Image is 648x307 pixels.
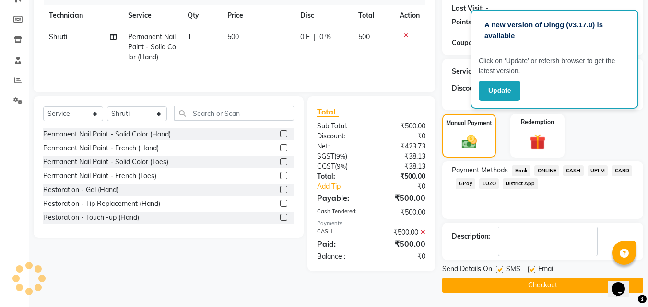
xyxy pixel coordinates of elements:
[456,178,475,189] span: GPay
[353,5,394,26] th: Total
[310,251,371,262] div: Balance :
[128,33,176,61] span: Permanent Nail Paint - Solid Color (Hand)
[452,231,490,241] div: Description:
[310,192,371,204] div: Payable:
[43,129,171,139] div: Permanent Nail Paint - Solid Color (Hand)
[43,213,139,223] div: Restoration - Touch -up (Hand)
[608,269,638,297] iframe: chat widget
[371,141,433,151] div: ₹423.73
[588,165,608,176] span: UPI M
[371,171,433,182] div: ₹500.00
[506,264,520,276] span: SMS
[371,121,433,131] div: ₹500.00
[479,81,520,101] button: Update
[317,162,335,171] span: CGST
[521,118,554,126] label: Redemption
[452,38,512,48] div: Coupon Code
[222,5,295,26] th: Price
[394,5,425,26] th: Action
[479,56,630,76] p: Click on ‘Update’ or refersh browser to get the latest version.
[484,20,624,41] p: A new version of Dingg (v3.17.0) is available
[295,5,353,26] th: Disc
[310,182,381,192] a: Add Tip
[314,32,316,42] span: |
[358,33,370,41] span: 500
[182,5,222,26] th: Qty
[310,227,371,238] div: CASH
[486,3,489,13] div: -
[452,67,495,77] div: Service Total:
[122,5,182,26] th: Service
[442,278,643,293] button: Checkout
[310,151,371,161] div: ( )
[317,107,339,117] span: Total
[371,131,433,141] div: ₹0
[310,161,371,171] div: ( )
[43,143,159,153] div: Permanent Nail Paint - French (Hand)
[43,171,156,181] div: Permanent Nail Paint - French (Toes)
[382,182,433,192] div: ₹0
[188,33,191,41] span: 1
[371,251,433,262] div: ₹0
[512,165,530,176] span: Bank
[337,162,346,170] span: 9%
[503,178,538,189] span: District App
[371,207,433,217] div: ₹500.00
[310,207,371,217] div: Cash Tendered:
[43,185,118,195] div: Restoration - Gel (Hand)
[442,264,492,276] span: Send Details On
[49,33,67,41] span: Shruti
[317,219,425,227] div: Payments
[612,165,632,176] span: CARD
[336,152,345,160] span: 9%
[452,165,508,175] span: Payment Methods
[310,238,371,250] div: Paid:
[310,121,371,131] div: Sub Total:
[446,119,492,127] label: Manual Payment
[457,133,482,150] img: _cash.svg
[310,141,371,151] div: Net:
[563,165,584,176] span: CASH
[479,178,499,189] span: LUZO
[371,151,433,161] div: ₹38.13
[371,227,433,238] div: ₹500.00
[452,83,482,93] div: Discount:
[534,165,559,176] span: ONLINE
[310,171,371,182] div: Total:
[43,157,168,167] div: Permanent Nail Paint - Solid Color (Toes)
[538,264,554,276] span: Email
[227,33,239,41] span: 500
[452,17,473,27] div: Points:
[174,106,294,121] input: Search or Scan
[525,132,551,152] img: _gift.svg
[452,3,484,13] div: Last Visit:
[310,131,371,141] div: Discount:
[371,238,433,250] div: ₹500.00
[43,5,122,26] th: Technician
[317,152,334,160] span: SGST
[371,161,433,171] div: ₹38.13
[319,32,331,42] span: 0 %
[371,192,433,204] div: ₹500.00
[43,199,160,209] div: Restoration - Tip Replacement (Hand)
[300,32,310,42] span: 0 F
